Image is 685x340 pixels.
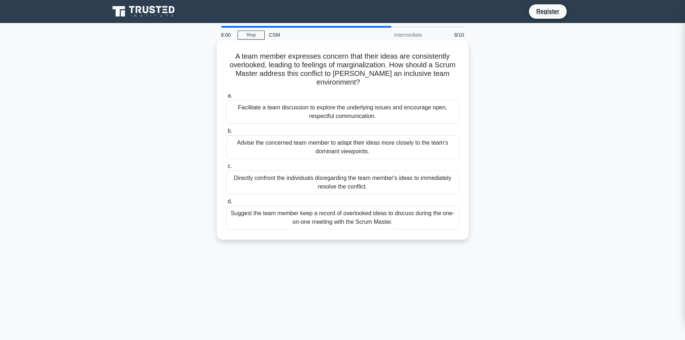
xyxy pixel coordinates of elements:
h5: A team member expresses concern that their ideas are consistently overlooked, leading to feelings... [225,52,460,87]
a: Register [532,7,563,16]
div: Intermediate [364,28,426,42]
div: Advise the concerned team member to adapt their ideas more closely to the team’s dominant viewpoi... [226,135,459,159]
span: b. [228,128,232,134]
div: 8/10 [426,28,469,42]
span: a. [228,92,232,99]
div: Directly confront the individuals disregarding the team member's ideas to immediately resolve the... [226,171,459,194]
div: 8:00 [217,28,238,42]
div: Facilitate a team discussion to explore the underlying issues and encourage open, respectful comm... [226,100,459,124]
span: d. [228,198,232,204]
span: c. [228,163,232,169]
div: CSM [265,28,364,42]
a: Stop [238,31,265,40]
div: Suggest the team member keep a record of overlooked ideas to discuss during the one-on-one meetin... [226,206,459,230]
